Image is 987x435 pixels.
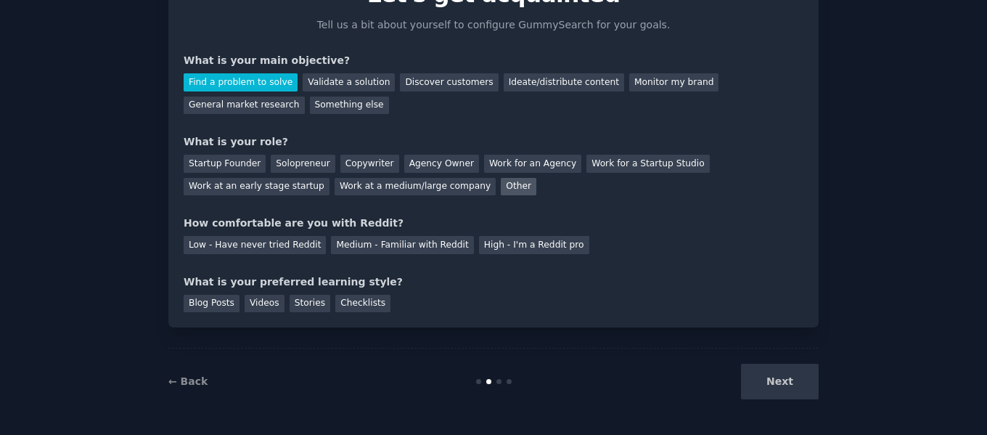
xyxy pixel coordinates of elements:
div: Checklists [335,295,390,313]
div: Medium - Familiar with Reddit [331,236,473,254]
div: Blog Posts [184,295,239,313]
div: Stories [290,295,330,313]
div: Work at an early stage startup [184,178,329,196]
div: Monitor my brand [629,73,718,92]
div: Other [501,178,536,196]
div: Ideate/distribute content [504,73,624,92]
div: Work at a medium/large company [335,178,496,196]
div: Videos [245,295,284,313]
div: Discover customers [400,73,498,92]
div: How comfortable are you with Reddit? [184,216,803,231]
div: What is your preferred learning style? [184,275,803,290]
div: General market research [184,97,305,115]
div: Solopreneur [271,155,335,173]
div: Low - Have never tried Reddit [184,236,326,254]
div: Agency Owner [404,155,479,173]
div: Validate a solution [303,73,395,92]
div: What is your main objective? [184,53,803,68]
a: ← Back [168,375,208,387]
div: High - I'm a Reddit pro [479,236,589,254]
div: What is your role? [184,134,803,150]
div: Startup Founder [184,155,266,173]
p: Tell us a bit about yourself to configure GummySearch for your goals. [311,17,676,33]
div: Work for an Agency [484,155,581,173]
div: Work for a Startup Studio [586,155,709,173]
div: Something else [310,97,389,115]
div: Copywriter [340,155,399,173]
div: Find a problem to solve [184,73,298,92]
